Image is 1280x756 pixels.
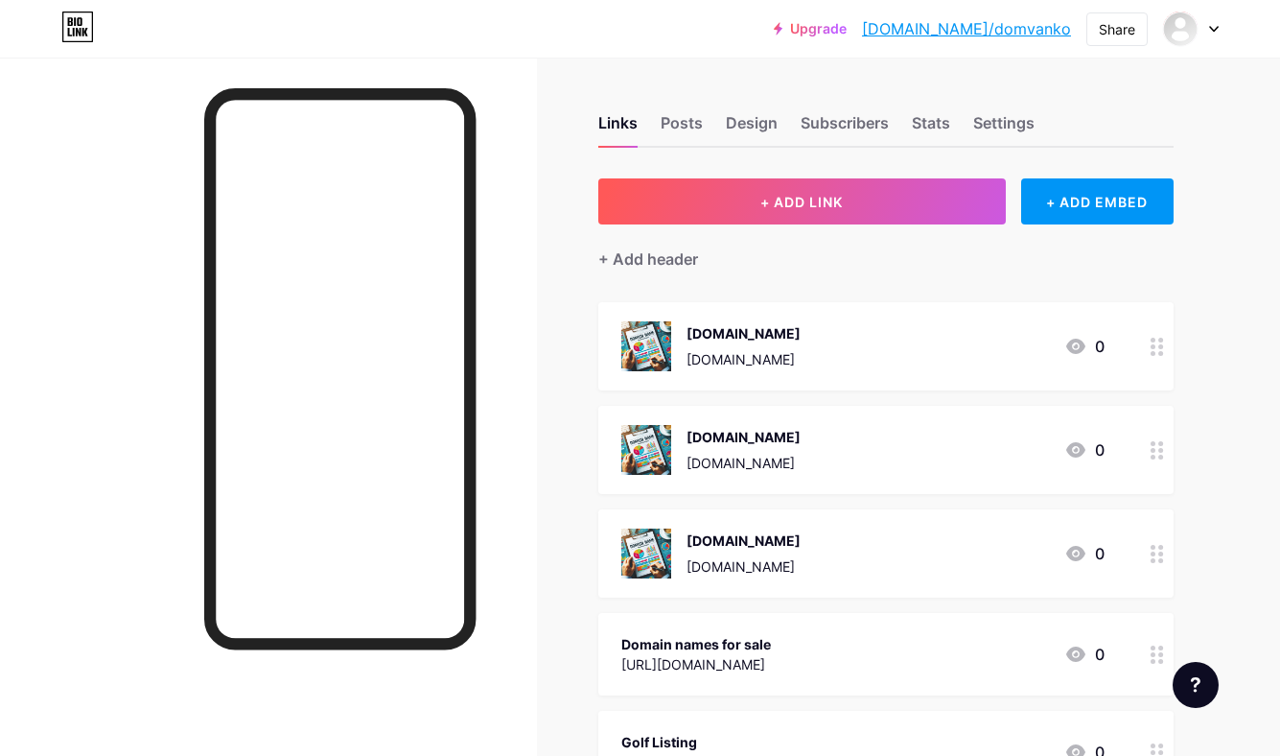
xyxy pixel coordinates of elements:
img: Parfume.com.br [621,321,671,371]
a: Upgrade [774,21,847,36]
span: + ADD LINK [760,194,843,210]
img: Vendingstores.com [621,529,671,579]
div: [DOMAIN_NAME] [687,323,801,343]
div: [URL][DOMAIN_NAME] [621,654,771,674]
div: Domain names for sale [621,634,771,654]
div: 0 [1064,335,1105,358]
div: Share [1099,19,1135,39]
div: [DOMAIN_NAME] [687,556,801,577]
div: + Add header [598,248,698,271]
div: Stats [912,111,950,146]
div: Golf Listing [621,732,730,752]
div: Subscribers [801,111,889,146]
div: 0 [1064,438,1105,461]
div: + ADD EMBED [1021,178,1174,224]
div: [DOMAIN_NAME] [687,427,801,447]
div: Settings [973,111,1035,146]
img: Pagando.com.br [621,425,671,475]
div: Posts [661,111,703,146]
button: + ADD LINK [598,178,1006,224]
div: 0 [1064,542,1105,565]
div: [DOMAIN_NAME] [687,531,801,551]
img: Ary Correia Filho [1162,11,1199,47]
div: [DOMAIN_NAME] [687,453,801,473]
a: [DOMAIN_NAME]/domvanko [862,17,1071,40]
div: [DOMAIN_NAME] [687,349,801,369]
div: 0 [1064,643,1105,666]
div: Links [598,111,638,146]
div: Design [726,111,778,146]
